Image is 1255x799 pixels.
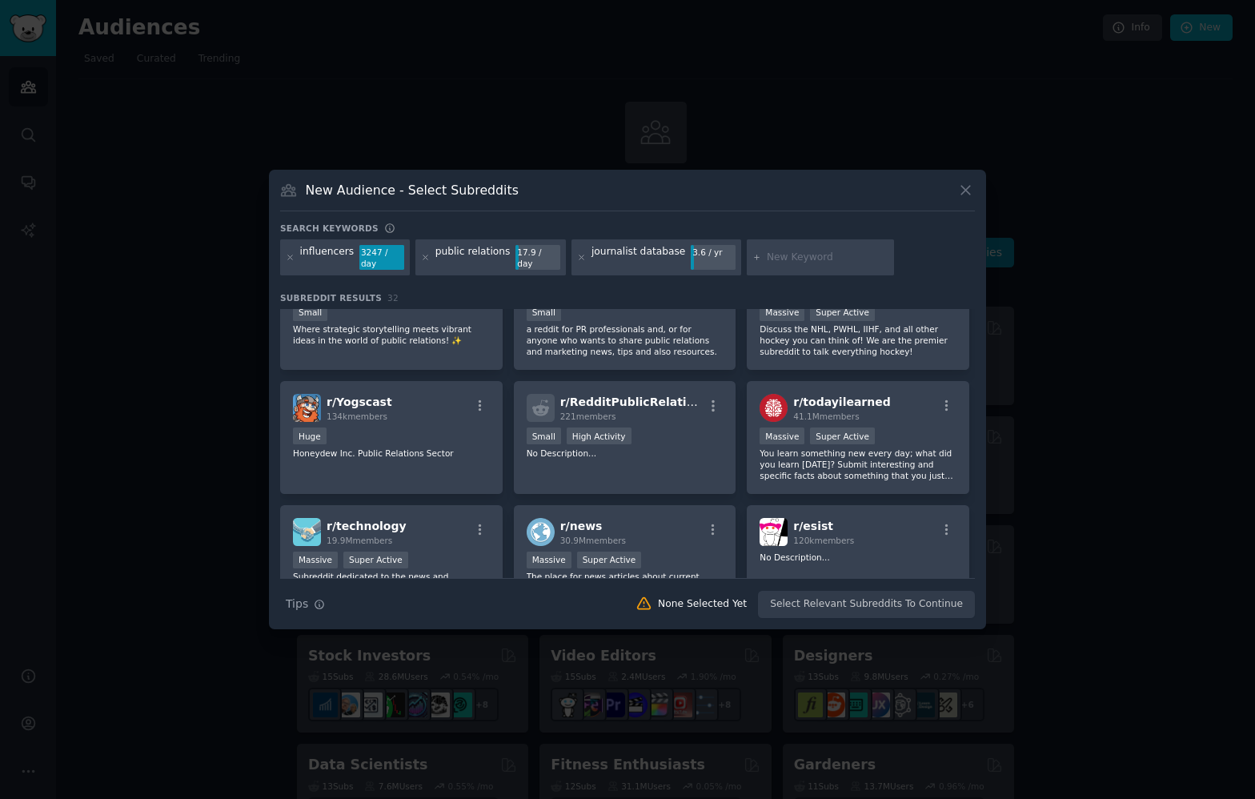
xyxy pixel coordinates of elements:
span: r/ esist [793,520,833,532]
span: Tips [286,596,308,612]
img: news [527,518,555,546]
div: Huge [293,428,327,444]
div: High Activity [567,428,632,444]
div: Super Active [577,552,642,568]
img: esist [760,518,788,546]
p: Discuss the NHL, PWHL, IIHF, and all other hockey you can think of! We are the premier subreddit ... [760,323,956,357]
span: r/ Yogscast [327,395,392,408]
button: Tips [280,590,331,618]
div: 17.9 / day [515,245,560,271]
div: None Selected Yet [658,597,747,612]
p: a reddit for PR professionals and, or for anyone who wants to share public relations and marketin... [527,323,724,357]
div: Small [527,428,561,444]
p: Where strategic storytelling meets vibrant ideas in the world of public relations! ✨ [293,323,490,346]
div: 3247 / day [359,245,404,271]
span: 221 members [560,412,616,421]
h3: New Audience - Select Subreddits [306,182,519,199]
div: Super Active [810,304,875,321]
span: Subreddit Results [280,292,382,303]
img: technology [293,518,321,546]
div: influencers [300,245,355,271]
span: 19.9M members [327,536,392,545]
span: 120k members [793,536,854,545]
div: Massive [293,552,338,568]
span: 41.1M members [793,412,859,421]
img: todayilearned [760,394,788,422]
div: Small [293,304,327,321]
span: r/ RedditPublicRelations [560,395,709,408]
div: Massive [527,552,571,568]
p: The place for news articles about current events in the [GEOGRAPHIC_DATA] and the rest of the wor... [527,571,724,604]
p: No Description... [527,448,724,459]
div: Massive [760,304,804,321]
h3: Search keywords [280,223,379,234]
span: r/ news [560,520,603,532]
div: Massive [760,428,804,444]
div: Super Active [810,428,875,444]
div: Super Active [343,552,408,568]
p: Honeydew Inc. Public Relations Sector [293,448,490,459]
span: 32 [387,293,399,303]
span: r/ todayilearned [793,395,890,408]
span: r/ technology [327,520,407,532]
input: New Keyword [767,251,888,265]
div: journalist database [591,245,685,271]
span: 30.9M members [560,536,626,545]
p: You learn something new every day; what did you learn [DATE]? Submit interesting and specific fac... [760,448,956,481]
span: 134k members [327,412,387,421]
p: No Description... [760,552,956,563]
div: Small [527,304,561,321]
p: Subreddit dedicated to the news and discussions about the creation and use of technology and its ... [293,571,490,604]
div: 3.6 / yr [691,245,736,259]
img: Yogscast [293,394,321,422]
div: public relations [435,245,511,271]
